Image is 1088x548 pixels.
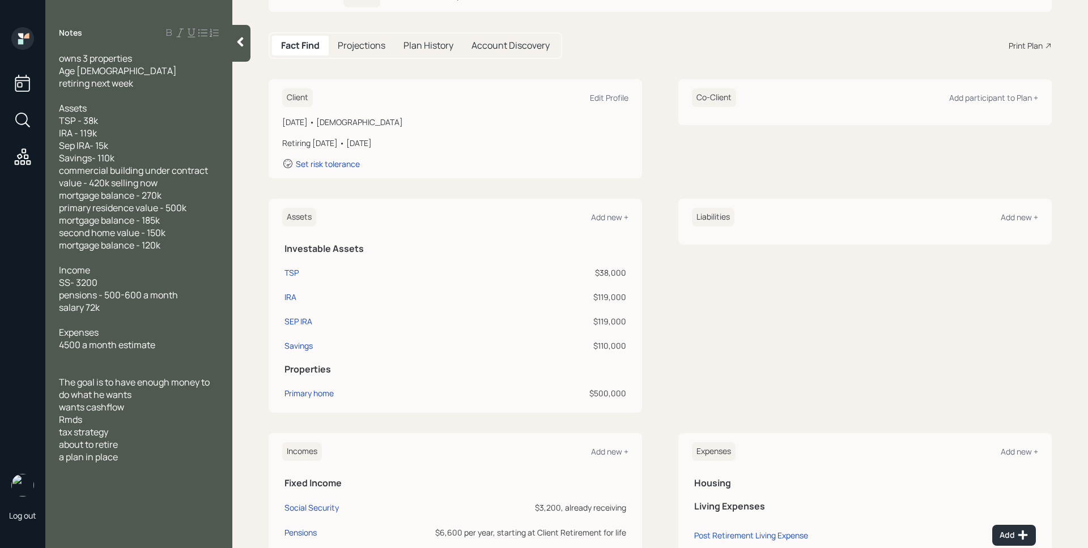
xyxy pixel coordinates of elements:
[1009,40,1043,52] div: Print Plan
[1001,212,1038,222] div: Add new +
[481,291,627,303] div: $119,000
[59,27,82,38] label: Notes
[284,340,313,352] div: Savings
[1000,529,1028,541] div: Add
[591,446,628,457] div: Add new +
[992,525,1036,546] button: Add
[284,478,626,489] h5: Fixed Income
[282,116,628,128] div: [DATE] • [DEMOGRAPHIC_DATA]
[59,326,155,351] span: Expenses 4500 a month estimate
[9,510,36,521] div: Log out
[481,340,627,352] div: $110,000
[949,92,1038,103] div: Add participant to Plan +
[338,40,385,51] h5: Projections
[284,243,626,254] h5: Investable Assets
[694,501,1036,512] h5: Living Expenses
[284,502,339,513] div: Social Security
[284,267,299,279] div: TSP
[284,315,312,327] div: SEP IRA
[1001,446,1038,457] div: Add new +
[410,526,626,538] div: $6,600 per year, starting at Client Retirement for life
[410,502,626,513] div: $3,200, already receiving
[282,88,313,107] h6: Client
[692,208,734,226] h6: Liabilities
[692,88,736,107] h6: Co-Client
[471,40,550,51] h5: Account Discovery
[284,291,296,303] div: IRA
[296,159,360,169] div: Set risk tolerance
[590,92,628,103] div: Edit Profile
[284,387,334,399] div: Primary home
[59,102,211,251] span: Assets TSP - 38k IRA - 119k Sep IRA- 15k Savings- 110k commercial building under contract value -...
[281,40,320,51] h5: Fact Find
[481,267,627,279] div: $38,000
[284,527,317,538] div: Pensions
[59,376,211,463] span: The goal is to have enough money to do what he wants wants cashflow Rmds tax strategy about to re...
[282,137,628,149] div: Retiring [DATE] • [DATE]
[282,442,322,461] h6: Incomes
[403,40,453,51] h5: Plan History
[284,364,626,375] h5: Properties
[282,208,316,226] h6: Assets
[692,442,736,461] h6: Expenses
[59,52,177,89] span: owns 3 properties Age [DEMOGRAPHIC_DATA] retiring next week
[481,315,627,327] div: $119,000
[694,530,808,541] div: Post Retirement Living Expense
[11,474,34,496] img: james-distasi-headshot.png
[591,212,628,222] div: Add new +
[59,264,178,314] span: Income SS- 3200 pensions - 500-600 a month salary 72k
[694,478,1036,489] h5: Housing
[481,387,627,399] div: $500,000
